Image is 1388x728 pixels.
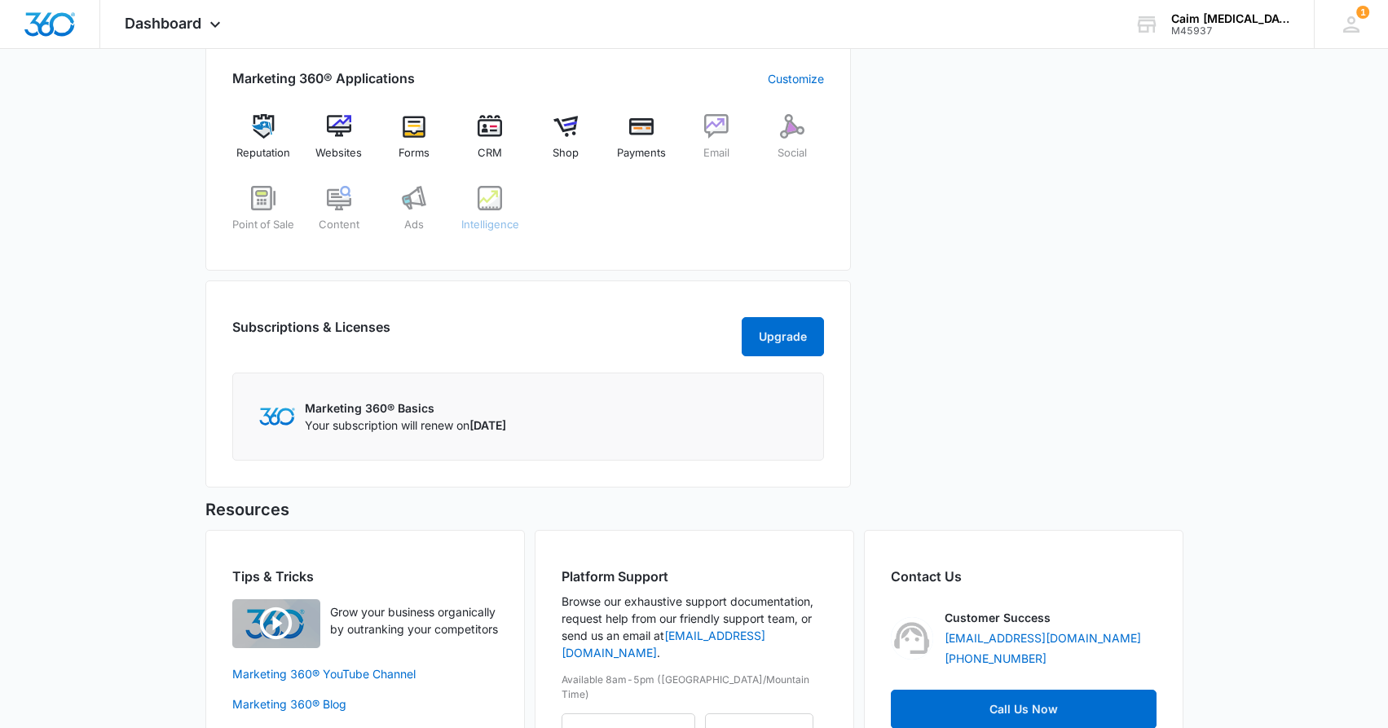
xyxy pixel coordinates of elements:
[232,68,415,88] h2: Marketing 360® Applications
[232,114,295,173] a: Reputation
[1356,6,1369,19] div: notifications count
[383,114,446,173] a: Forms
[742,317,824,356] button: Upgrade
[125,15,201,32] span: Dashboard
[232,695,498,713] a: Marketing 360® Blog
[461,217,519,233] span: Intelligence
[232,317,390,350] h2: Subscriptions & Licenses
[562,673,827,702] p: Available 8am-5pm ([GEOGRAPHIC_DATA]/Mountain Time)
[459,114,522,173] a: CRM
[891,567,1157,586] h2: Contact Us
[478,145,502,161] span: CRM
[330,603,498,638] p: Grow your business organically by outranking your competitors
[383,186,446,245] a: Ads
[562,567,827,586] h2: Platform Support
[553,145,579,161] span: Shop
[535,114,597,173] a: Shop
[399,145,430,161] span: Forms
[232,567,498,586] h2: Tips & Tricks
[319,217,359,233] span: Content
[232,186,295,245] a: Point of Sale
[768,70,824,87] a: Customize
[945,650,1047,667] a: [PHONE_NUMBER]
[778,145,807,161] span: Social
[685,114,748,173] a: Email
[703,145,729,161] span: Email
[232,217,294,233] span: Point of Sale
[236,145,290,161] span: Reputation
[307,114,370,173] a: Websites
[610,114,672,173] a: Payments
[232,665,498,682] a: Marketing 360® YouTube Channel
[1171,12,1290,25] div: account name
[945,629,1141,646] a: [EMAIL_ADDRESS][DOMAIN_NAME]
[469,418,506,432] span: [DATE]
[315,145,362,161] span: Websites
[404,217,424,233] span: Ads
[459,186,522,245] a: Intelligence
[617,145,666,161] span: Payments
[307,186,370,245] a: Content
[232,599,320,648] img: Quick Overview Video
[259,408,295,425] img: Marketing 360 Logo
[562,593,827,661] p: Browse our exhaustive support documentation, request help from our friendly support team, or send...
[945,609,1051,626] p: Customer Success
[305,399,506,417] p: Marketing 360® Basics
[891,617,933,660] img: Customer Success
[205,497,1183,522] h5: Resources
[761,114,824,173] a: Social
[305,417,506,434] p: Your subscription will renew on
[1171,25,1290,37] div: account id
[1356,6,1369,19] span: 1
